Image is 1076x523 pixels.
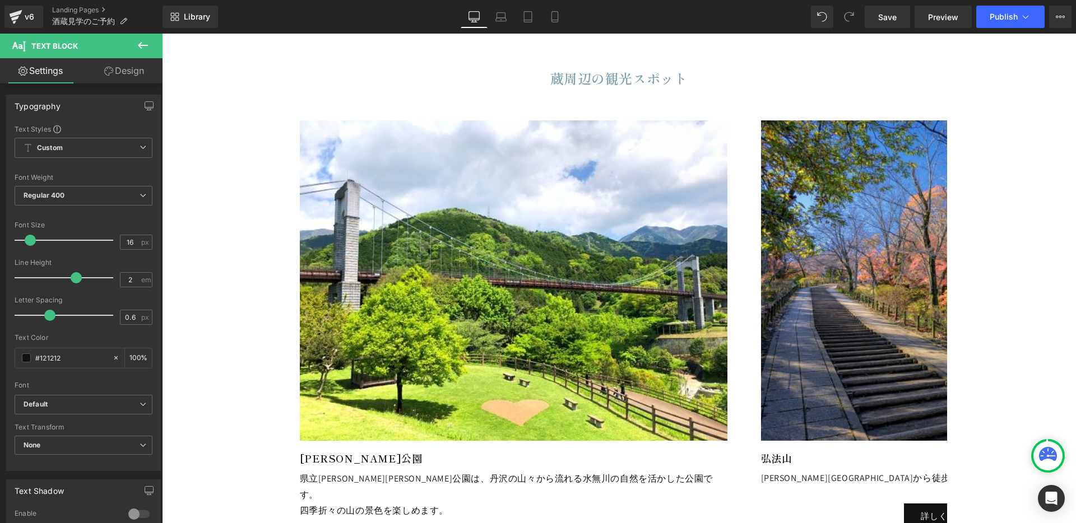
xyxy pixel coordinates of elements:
[31,41,78,50] span: Text Block
[84,58,165,83] a: Design
[15,259,152,267] div: Line Height
[811,6,833,28] button: Undo
[15,480,64,496] div: Text Shadow
[4,6,43,28] a: v6
[35,352,107,364] input: Color
[15,423,152,431] div: Text Transform
[15,124,152,133] div: Text Styles
[24,441,41,449] b: None
[15,174,152,181] div: Font Weight
[141,314,151,321] span: px
[129,36,785,53] h2: 蔵周辺の観光スポット
[15,296,152,304] div: Letter Spacing
[125,348,152,368] div: %
[1049,6,1072,28] button: More
[1038,485,1065,512] div: Open Intercom Messenger
[488,6,514,28] a: Laptop
[976,6,1045,28] button: Publish
[928,11,958,23] span: Preview
[138,418,565,431] h3: [PERSON_NAME]公園
[24,400,48,409] i: Default
[878,11,897,23] span: Save
[915,6,972,28] a: Preview
[742,470,883,496] a: 詳しく見る（外部サイト）
[52,6,163,15] a: Landing Pages
[163,6,218,28] a: New Library
[599,418,1027,431] h3: 弘法山
[15,221,152,229] div: Font Size
[138,469,565,485] p: 四季折々の山の景色を楽しめます。
[541,6,568,28] a: Mobile
[141,276,151,283] span: em
[599,437,1027,453] p: [PERSON_NAME][GEOGRAPHIC_DATA]から徒歩で向かうことのできるハイキング向けの山です。
[15,381,152,389] div: Font
[514,6,541,28] a: Tablet
[838,6,860,28] button: Redo
[24,191,65,199] b: Regular 400
[15,334,152,342] div: Text Color
[184,12,210,22] span: Library
[52,17,115,26] span: 酒蔵見学のご予約
[37,143,63,153] b: Custom
[461,6,488,28] a: Desktop
[15,95,61,111] div: Typography
[141,239,151,246] span: px
[138,437,565,470] p: 県立[PERSON_NAME][PERSON_NAME]公園は、丹沢の山々から流れる水無川の自然を活かした公園です。
[990,12,1018,21] span: Publish
[15,509,117,521] div: Enable
[22,10,36,24] div: v6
